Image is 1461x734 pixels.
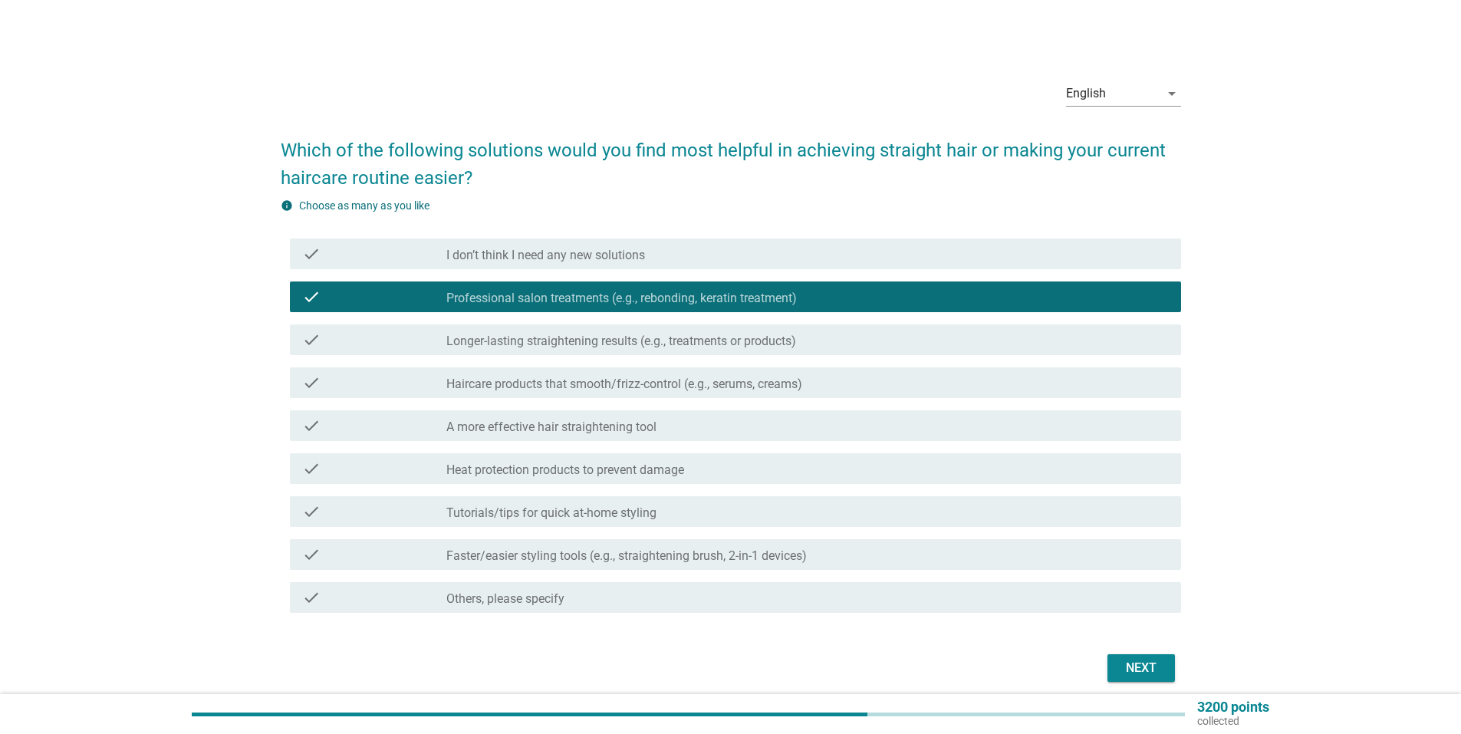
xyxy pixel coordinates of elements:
button: Next [1107,654,1175,682]
i: arrow_drop_down [1163,84,1181,103]
label: Heat protection products to prevent damage [446,462,684,478]
i: info [281,199,293,212]
p: collected [1197,714,1269,728]
label: Professional salon treatments (e.g., rebonding, keratin treatment) [446,291,797,306]
label: Others, please specify [446,591,564,607]
i: check [302,545,321,564]
label: Choose as many as you like [299,199,429,212]
label: Faster/easier styling tools (e.g., straightening brush, 2-in-1 devices) [446,548,807,564]
i: check [302,416,321,435]
label: A more effective hair straightening tool [446,420,656,435]
i: check [302,502,321,521]
h2: Which of the following solutions would you find most helpful in achieving straight hair or making... [281,121,1181,192]
i: check [302,588,321,607]
div: Next [1120,659,1163,677]
i: check [302,374,321,392]
label: Haircare products that smooth/frizz-control (e.g., serums, creams) [446,377,802,392]
i: check [302,288,321,306]
label: Longer-lasting straightening results (e.g., treatments or products) [446,334,796,349]
p: 3200 points [1197,700,1269,714]
div: English [1066,87,1106,100]
i: check [302,459,321,478]
label: I don’t think I need any new solutions [446,248,645,263]
i: check [302,331,321,349]
i: check [302,245,321,263]
label: Tutorials/tips for quick at-home styling [446,505,656,521]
